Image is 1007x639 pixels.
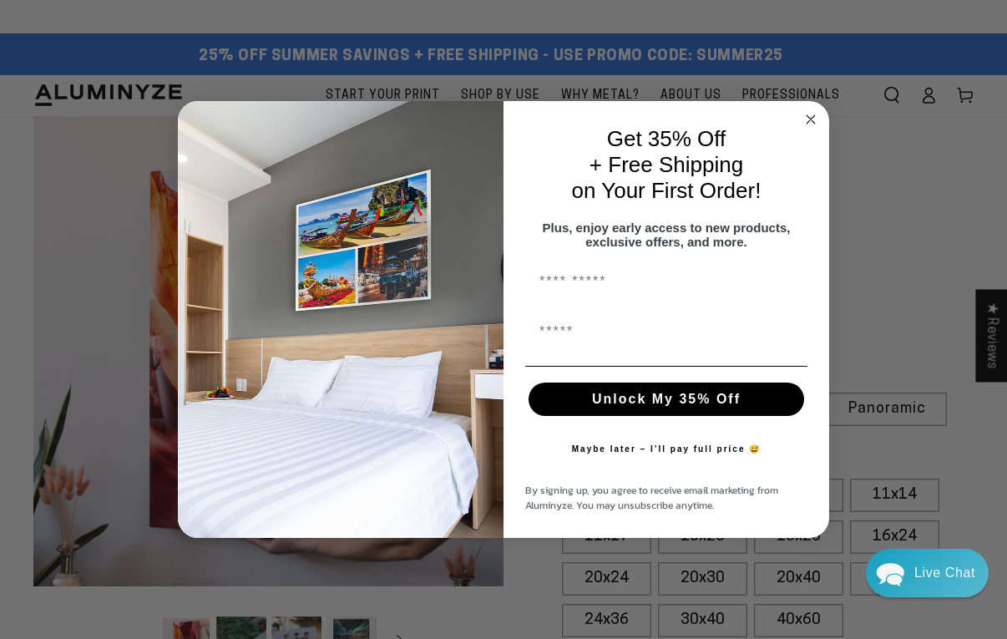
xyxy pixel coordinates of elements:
[529,383,804,416] button: Unlock My 35% Off
[914,549,975,597] div: Contact Us Directly
[590,152,743,177] span: + Free Shipping
[525,483,778,513] span: By signing up, you agree to receive email marketing from Aluminyze. You may unsubscribe anytime.
[801,109,821,129] button: Close dialog
[866,549,989,597] div: Chat widget toggle
[572,178,762,203] span: on Your First Order!
[607,126,726,151] span: Get 35% Off
[543,221,791,249] span: Plus, enjoy early access to new products, exclusive offers, and more.
[564,433,770,466] button: Maybe later – I’ll pay full price 😅
[178,101,503,539] img: 728e4f65-7e6c-44e2-b7d1-0292a396982f.jpeg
